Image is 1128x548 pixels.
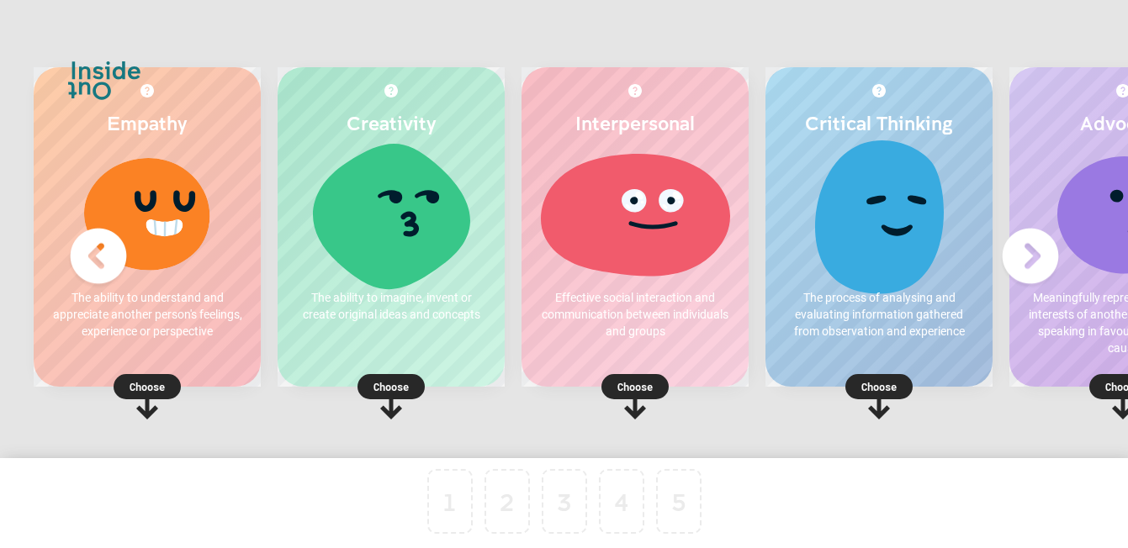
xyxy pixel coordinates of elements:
[384,84,398,97] img: More about Creativity
[34,378,261,395] p: Choose
[872,84,886,97] img: More about Critical Thinking
[294,289,488,323] p: The ability to imagine, invent or create original ideas and concepts
[765,378,993,395] p: Choose
[538,111,732,134] h2: Interpersonal
[65,223,132,290] img: Previous
[522,378,749,395] p: Choose
[538,289,732,340] p: Effective social interaction and communication between individuals and groups
[278,378,505,395] p: Choose
[782,111,976,134] h2: Critical Thinking
[782,289,976,340] p: The process of analysing and evaluating information gathered from observation and experience
[628,84,642,97] img: More about Interpersonal
[50,289,244,340] p: The ability to understand and appreciate another person's feelings, experience or perspective
[140,84,154,97] img: More about Empathy
[997,223,1064,290] img: Next
[294,111,488,134] h2: Creativity
[50,111,244,134] h2: Empathy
